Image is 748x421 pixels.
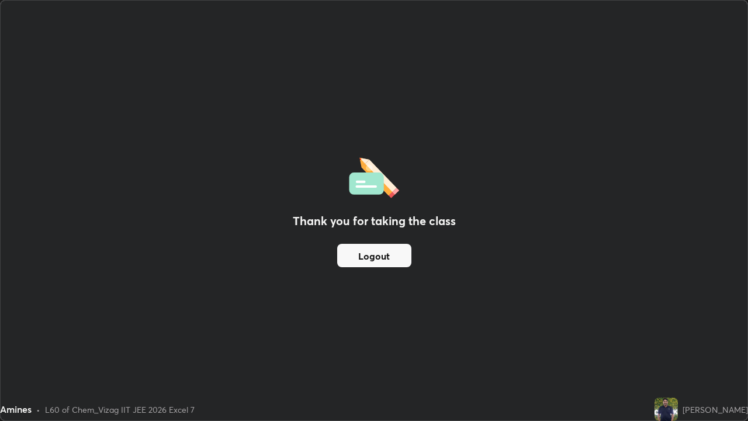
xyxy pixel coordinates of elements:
[337,244,411,267] button: Logout
[349,154,399,198] img: offlineFeedback.1438e8b3.svg
[654,398,678,421] img: 62d1efffd37040b885fa3e8d7df1966b.jpg
[293,212,456,230] h2: Thank you for taking the class
[45,403,195,416] div: L60 of Chem_Vizag IIT JEE 2026 Excel 7
[36,403,40,416] div: •
[683,403,748,416] div: [PERSON_NAME]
